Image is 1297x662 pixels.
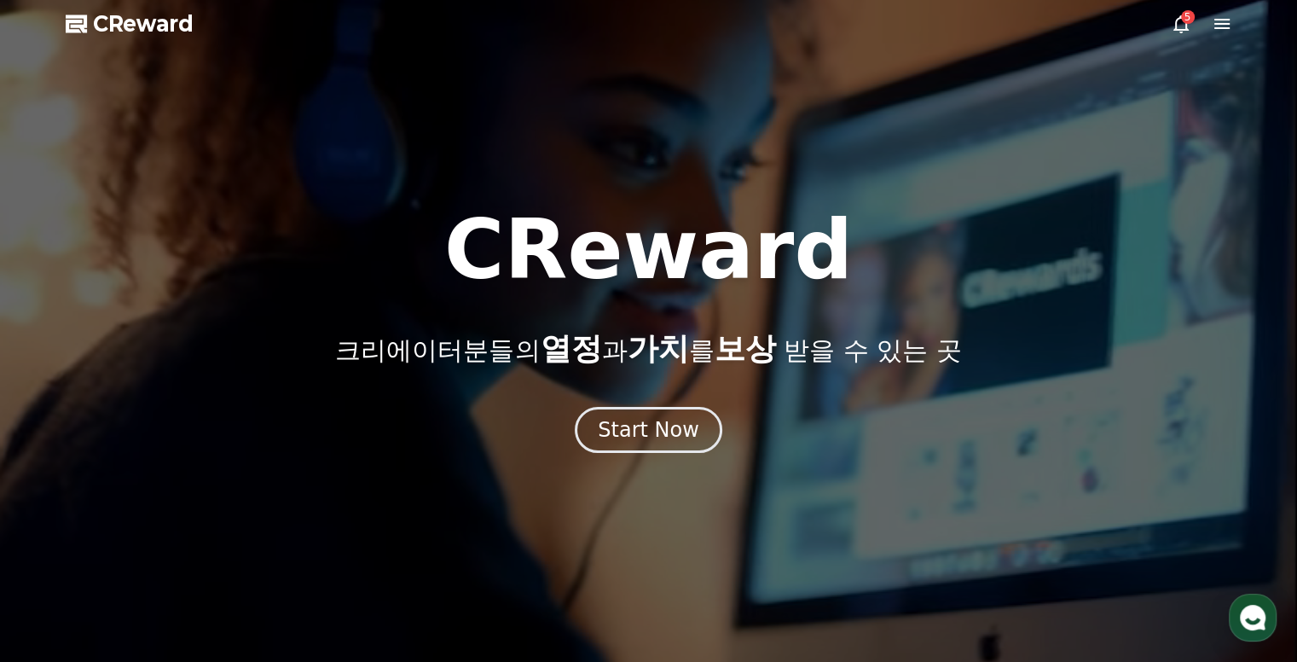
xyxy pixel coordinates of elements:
a: 대화 [113,520,220,563]
a: 홈 [5,520,113,563]
span: 설정 [263,546,284,560]
button: Start Now [575,407,722,453]
span: 대화 [156,547,177,560]
p: 크리에이터분들의 과 를 받을 수 있는 곳 [335,332,961,366]
a: 5 [1171,14,1191,34]
span: 보상 [714,331,775,366]
span: CReward [93,10,194,38]
div: 5 [1181,10,1195,24]
h1: CReward [444,209,853,291]
span: 열정 [540,331,601,366]
div: Start Now [598,416,699,444]
a: CReward [66,10,194,38]
span: 가치 [627,331,688,366]
span: 홈 [54,546,64,560]
a: 설정 [220,520,327,563]
a: Start Now [575,424,722,440]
